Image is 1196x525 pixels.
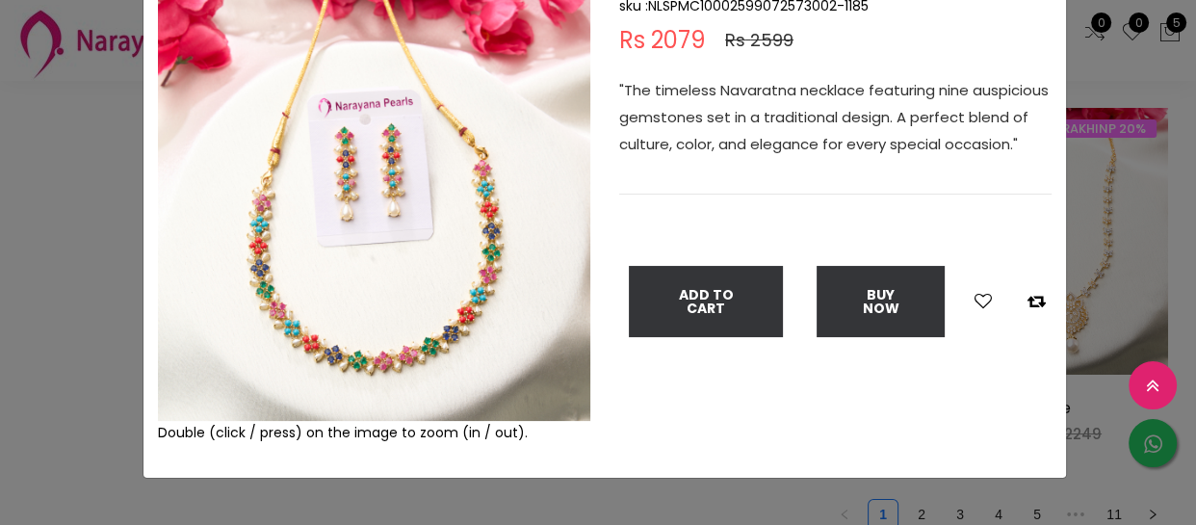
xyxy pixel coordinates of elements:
button: Buy Now [817,266,945,337]
div: Double (click / press) on the image to zoom (in / out). [158,421,590,444]
button: Add to compare [1022,289,1052,314]
span: Rs 2599 [725,29,793,52]
p: "The timeless Navaratna necklace featuring nine auspicious gemstones set in a traditional design.... [619,77,1052,158]
button: Add To Cart [629,266,783,337]
span: Rs 2079 [619,29,706,52]
button: Add to wishlist [969,289,998,314]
